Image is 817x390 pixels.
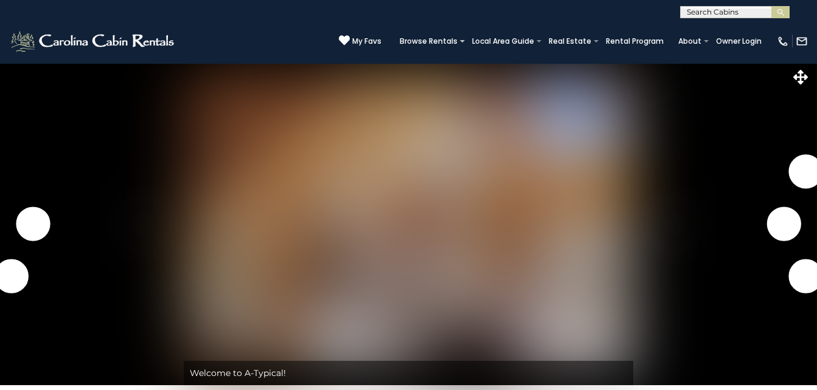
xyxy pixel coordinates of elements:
img: mail-regular-white.png [796,35,808,47]
a: Rental Program [600,33,670,50]
img: White-1-2.png [9,29,178,53]
img: arrow [666,200,684,248]
a: Owner Login [710,33,768,50]
a: Local Area Guide [466,33,540,50]
div: Welcome to A-Typical! [184,361,633,385]
a: Browse Rentals [394,33,464,50]
a: My Favs [339,35,381,47]
img: phone-regular-white.png [777,35,789,47]
img: arrow [133,200,151,248]
button: Previous [101,63,184,385]
button: Next [633,63,716,385]
a: About [672,33,707,50]
span: My Favs [352,36,381,47]
a: Real Estate [543,33,597,50]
